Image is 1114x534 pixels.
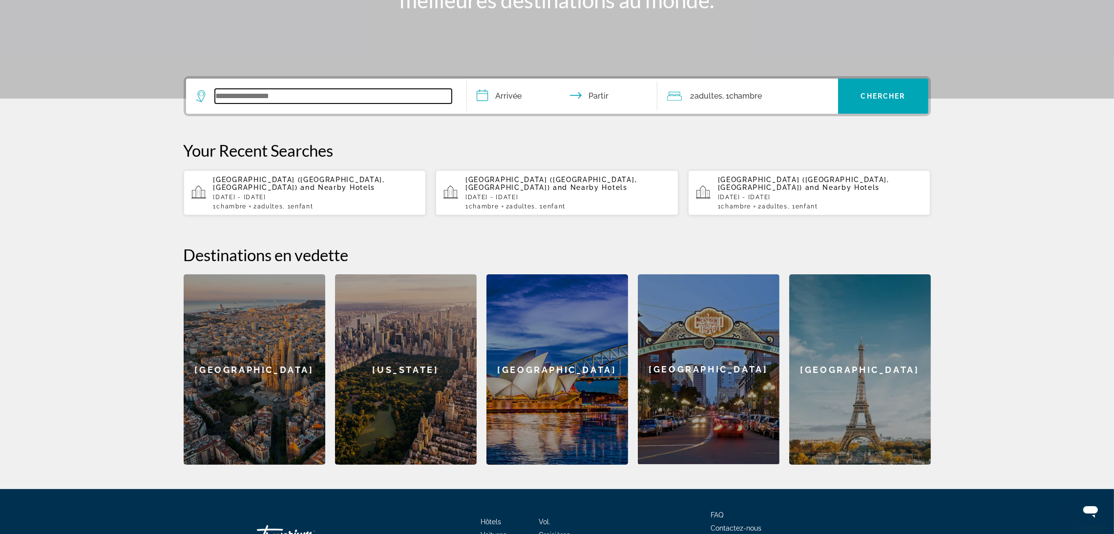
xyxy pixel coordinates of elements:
[213,194,419,201] p: [DATE] - [DATE]
[711,524,762,532] a: Contactez-nous
[657,79,838,114] button: Voyageurs : 2 adultes, 0 enfants
[291,203,313,210] span: Enfant
[789,274,931,465] a: [GEOGRAPHIC_DATA]
[465,194,671,201] p: [DATE] - [DATE]
[762,203,788,210] span: Adultes
[861,92,905,100] font: Chercher
[465,176,637,191] span: [GEOGRAPHIC_DATA] ([GEOGRAPHIC_DATA], [GEOGRAPHIC_DATA])
[481,518,501,526] a: Hôtels
[718,176,889,191] span: [GEOGRAPHIC_DATA] ([GEOGRAPHIC_DATA], [GEOGRAPHIC_DATA])
[467,79,657,114] button: Dates d'arrivée et de départ
[695,91,723,101] font: adultes
[184,245,931,265] h2: Destinations en vedette
[184,141,931,160] p: Your Recent Searches
[539,518,550,526] a: Vol.
[436,170,678,216] button: [GEOGRAPHIC_DATA] ([GEOGRAPHIC_DATA], [GEOGRAPHIC_DATA]) and Nearby Hotels[DATE] - [DATE]1Chambre...
[691,91,695,101] font: 2
[257,203,283,210] span: Adultes
[718,194,923,201] p: [DATE] - [DATE]
[718,203,751,210] span: 1
[186,79,928,114] div: Widget de recherche
[213,203,247,210] span: 1
[711,511,724,519] a: FAQ
[509,203,535,210] span: Adultes
[486,274,628,465] a: [GEOGRAPHIC_DATA]
[465,203,499,210] span: 1
[184,274,325,465] a: [GEOGRAPHIC_DATA]
[216,203,247,210] span: Chambre
[213,176,385,191] span: [GEOGRAPHIC_DATA] ([GEOGRAPHIC_DATA], [GEOGRAPHIC_DATA])
[838,79,928,114] button: Chercher
[184,170,426,216] button: [GEOGRAPHIC_DATA] ([GEOGRAPHIC_DATA], [GEOGRAPHIC_DATA]) and Nearby Hotels[DATE] - [DATE]1Chambre...
[805,184,880,191] span: and Nearby Hotels
[758,203,787,210] span: 2
[469,203,499,210] span: Chambre
[253,203,283,210] span: 2
[506,203,535,210] span: 2
[335,274,477,465] a: [US_STATE]
[688,170,931,216] button: [GEOGRAPHIC_DATA] ([GEOGRAPHIC_DATA], [GEOGRAPHIC_DATA]) and Nearby Hotels[DATE] - [DATE]1Chambre...
[723,91,730,101] font: , 1
[730,91,762,101] font: Chambre
[1075,495,1106,526] iframe: Bouton de lancement de la fenêtre de messagerie
[283,203,313,210] span: , 1
[721,203,752,210] span: Chambre
[535,203,566,210] span: , 1
[543,203,566,210] span: Enfant
[638,274,779,465] a: [GEOGRAPHIC_DATA]
[796,203,818,210] span: Enfant
[788,203,818,210] span: , 1
[300,184,375,191] span: and Nearby Hotels
[553,184,628,191] span: and Nearby Hotels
